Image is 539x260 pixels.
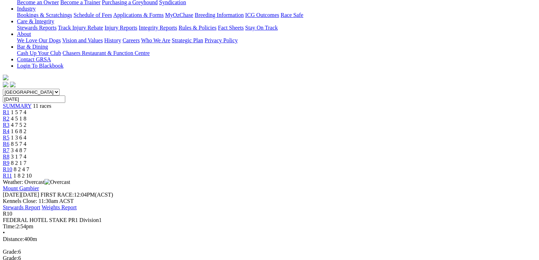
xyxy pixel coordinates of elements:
[17,63,63,69] a: Login To Blackbook
[10,82,16,87] img: twitter.svg
[11,128,26,134] span: 1 6 8 2
[17,25,531,31] div: Care & Integrity
[280,12,303,18] a: Race Safe
[58,25,103,31] a: Track Injury Rebate
[3,166,12,172] a: R10
[11,122,26,128] span: 4 7 5 2
[62,37,103,43] a: Vision and Values
[17,37,531,44] div: About
[3,109,10,115] a: R1
[218,25,244,31] a: Fact Sheets
[3,230,5,236] span: •
[11,147,26,153] span: 3 4 8 7
[11,135,26,141] span: 1 3 6 4
[17,12,72,18] a: Bookings & Scratchings
[44,179,70,185] img: Overcast
[3,249,531,255] div: 6
[33,103,51,109] span: 11 races
[139,25,177,31] a: Integrity Reports
[17,50,61,56] a: Cash Up Your Club
[17,6,36,12] a: Industry
[17,31,31,37] a: About
[11,160,26,166] span: 8 2 1 7
[11,116,26,122] span: 4 5 1 8
[17,50,531,56] div: Bar & Dining
[3,122,10,128] a: R3
[3,128,10,134] a: R4
[3,141,10,147] a: R6
[62,50,150,56] a: Chasers Restaurant & Function Centre
[17,18,54,24] a: Care & Integrity
[205,37,238,43] a: Privacy Policy
[3,211,12,217] span: R10
[195,12,244,18] a: Breeding Information
[122,37,140,43] a: Careers
[11,154,26,160] span: 3 1 7 4
[113,12,164,18] a: Applications & Forms
[3,179,70,185] span: Weather: Overcast
[41,192,74,198] span: FIRST RACE:
[3,236,531,242] div: 400m
[3,103,31,109] a: SUMMARY
[73,12,112,18] a: Schedule of Fees
[3,173,12,179] a: R11
[13,173,32,179] span: 1 8 2 10
[3,204,40,210] a: Stewards Report
[3,95,65,103] input: Select date
[3,135,10,141] a: R5
[14,166,29,172] span: 8 2 4 7
[3,82,8,87] img: facebook.svg
[104,25,137,31] a: Injury Reports
[11,109,26,115] span: 1 5 7 4
[178,25,217,31] a: Rules & Policies
[3,223,531,230] div: 2:54pm
[17,56,51,62] a: Contact GRSA
[3,198,531,204] div: Kennels Close: 11:30am ACST
[42,204,77,210] a: Weights Report
[3,249,18,255] span: Grade:
[172,37,203,43] a: Strategic Plan
[3,217,531,223] div: FEDERAL HOTEL STAKE PR1 Division1
[17,44,48,50] a: Bar & Dining
[11,141,26,147] span: 8 5 7 4
[104,37,121,43] a: History
[3,192,39,198] span: [DATE]
[3,223,16,229] span: Time:
[3,75,8,80] img: logo-grsa-white.png
[3,160,10,166] a: R9
[3,185,39,191] a: Mount Gambier
[245,12,279,18] a: ICG Outcomes
[165,12,193,18] a: MyOzChase
[3,192,21,198] span: [DATE]
[17,12,531,18] div: Industry
[17,37,61,43] a: We Love Our Dogs
[245,25,278,31] a: Stay On Track
[41,192,113,198] span: 12:04PM(ACST)
[3,147,10,153] a: R7
[17,25,56,31] a: Stewards Reports
[3,154,10,160] a: R8
[141,37,170,43] a: Who We Are
[3,236,24,242] span: Distance:
[3,116,10,122] a: R2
